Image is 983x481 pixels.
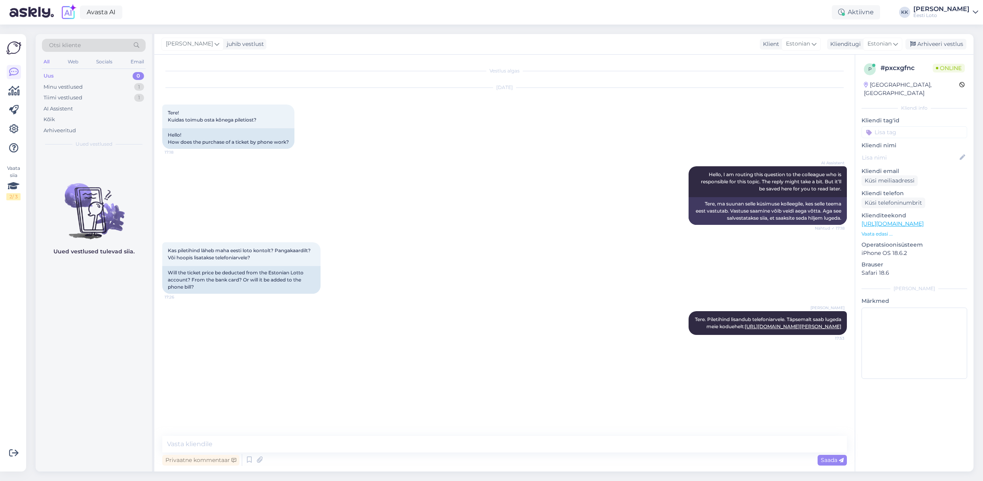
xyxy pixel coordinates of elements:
span: Estonian [786,40,810,48]
span: [PERSON_NAME] [166,40,213,48]
img: Askly Logo [6,40,21,55]
p: Kliendi email [862,167,967,175]
a: [URL][DOMAIN_NAME][PERSON_NAME] [745,323,841,329]
div: All [42,57,51,67]
div: Minu vestlused [44,83,83,91]
span: [PERSON_NAME] [810,305,844,311]
div: Vestlus algas [162,67,847,74]
span: Nähtud ✓ 17:18 [815,225,844,231]
div: Küsi telefoninumbrit [862,198,925,208]
div: Klienditugi [827,40,861,48]
span: 17:26 [165,294,194,300]
img: No chats [36,169,152,240]
span: Estonian [867,40,892,48]
div: AI Assistent [44,105,73,113]
span: Uued vestlused [76,141,112,148]
div: Arhiveeritud [44,127,76,135]
div: # pxcxgfnc [881,63,933,73]
span: Kas piletihind läheb maha eesti loto kontolt? Pangakaardilt? Või hoopis lisatakse telefoniarvele? [168,247,312,260]
div: Arhiveeri vestlus [905,39,966,49]
div: Kõik [44,116,55,124]
div: 1 [134,83,144,91]
span: Tere! Kuidas toimub osta kõnega piletiost? [168,110,256,123]
a: [URL][DOMAIN_NAME] [862,220,924,227]
div: [GEOGRAPHIC_DATA], [GEOGRAPHIC_DATA] [864,81,959,97]
span: 17:18 [165,149,194,155]
span: Online [933,64,965,72]
p: Operatsioonisüsteem [862,241,967,249]
div: 1 [134,94,144,102]
p: Kliendi nimi [862,141,967,150]
p: Vaata edasi ... [862,230,967,238]
div: [PERSON_NAME] [862,285,967,292]
p: Uued vestlused tulevad siia. [53,247,135,256]
div: juhib vestlust [224,40,264,48]
div: Web [66,57,80,67]
div: Will the ticket price be deducted from the Estonian Lotto account? From the bank card? Or will it... [162,266,321,294]
div: Privaatne kommentaar [162,455,239,466]
p: iPhone OS 18.6.2 [862,249,967,257]
div: Küsi meiliaadressi [862,175,918,186]
div: Email [129,57,146,67]
div: 2 / 3 [6,193,21,200]
div: Hello! How does the purchase of a ticket by phone work? [162,128,294,149]
span: Hello, I am routing this question to the colleague who is responsible for this topic. The reply m... [701,171,843,192]
input: Lisa tag [862,126,967,138]
p: Klienditeekond [862,211,967,220]
div: Tiimi vestlused [44,94,82,102]
p: Kliendi telefon [862,189,967,198]
div: Socials [95,57,114,67]
div: Klient [760,40,779,48]
span: Tere. Piletihind lisandub telefoniarvele. Täpsemalt saab lugeda meie koduehelt: [695,316,843,329]
div: Tere, ma suunan selle küsimuse kolleegile, kes selle teema eest vastutab. Vastuse saamine võib ve... [689,197,847,225]
div: Uus [44,72,54,80]
div: KK [899,7,910,18]
p: Märkmed [862,297,967,305]
div: Kliendi info [862,105,967,112]
span: p [868,66,872,72]
a: [PERSON_NAME]Eesti Loto [913,6,978,19]
div: 0 [133,72,144,80]
input: Lisa nimi [862,153,958,162]
div: Aktiivne [832,5,880,19]
div: [PERSON_NAME] [913,6,970,12]
div: Vaata siia [6,165,21,200]
div: Eesti Loto [913,12,970,19]
img: explore-ai [60,4,77,21]
div: [DATE] [162,84,847,91]
p: Brauser [862,260,967,269]
p: Kliendi tag'id [862,116,967,125]
span: AI Assistent [815,160,844,166]
span: Saada [821,456,844,464]
p: Safari 18.6 [862,269,967,277]
span: Otsi kliente [49,41,81,49]
span: 17:53 [815,335,844,341]
a: Avasta AI [80,6,122,19]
